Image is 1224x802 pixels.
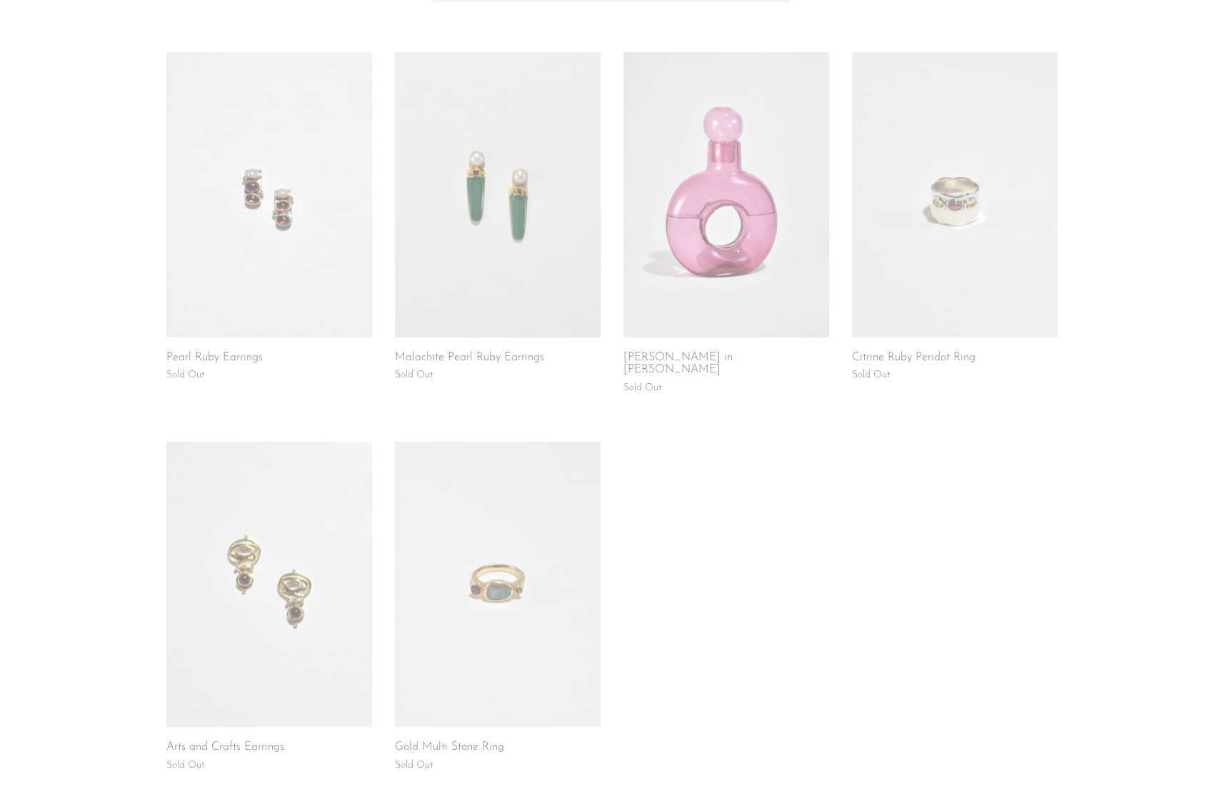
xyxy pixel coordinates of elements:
span: Sold Out [166,760,205,771]
span: Sold Out [395,760,433,771]
a: Gold Multi Stone Ring [395,741,504,754]
a: Citrine Ruby Peridot Ring [852,352,975,365]
span: Sold Out [166,370,205,380]
a: Pearl Ruby Earrings [166,352,263,365]
a: [PERSON_NAME] in [PERSON_NAME] [623,352,829,377]
a: Malachite Pearl Ruby Earrings [395,352,544,365]
span: Sold Out [852,370,891,380]
span: Sold Out [623,382,662,393]
a: Arts and Crafts Earrings [166,741,284,754]
span: Sold Out [395,370,433,380]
